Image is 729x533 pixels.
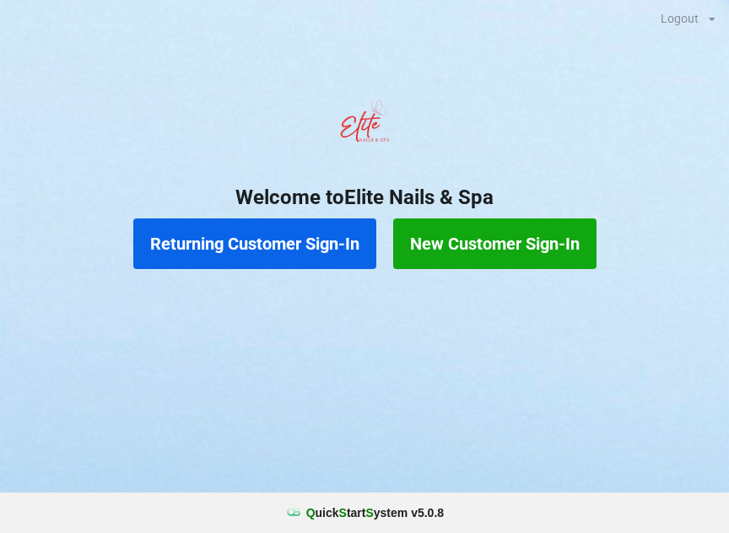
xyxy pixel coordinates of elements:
[306,504,444,521] b: uick tart ystem v 5.0.8
[661,13,699,24] div: Logout
[339,506,347,520] span: S
[306,506,316,520] span: Q
[331,92,398,159] img: EliteNailsSpa-Logo1.png
[285,504,302,521] img: favicon.ico
[133,218,376,269] button: Returning Customer Sign-In
[365,506,373,520] span: S
[393,218,597,269] button: New Customer Sign-In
